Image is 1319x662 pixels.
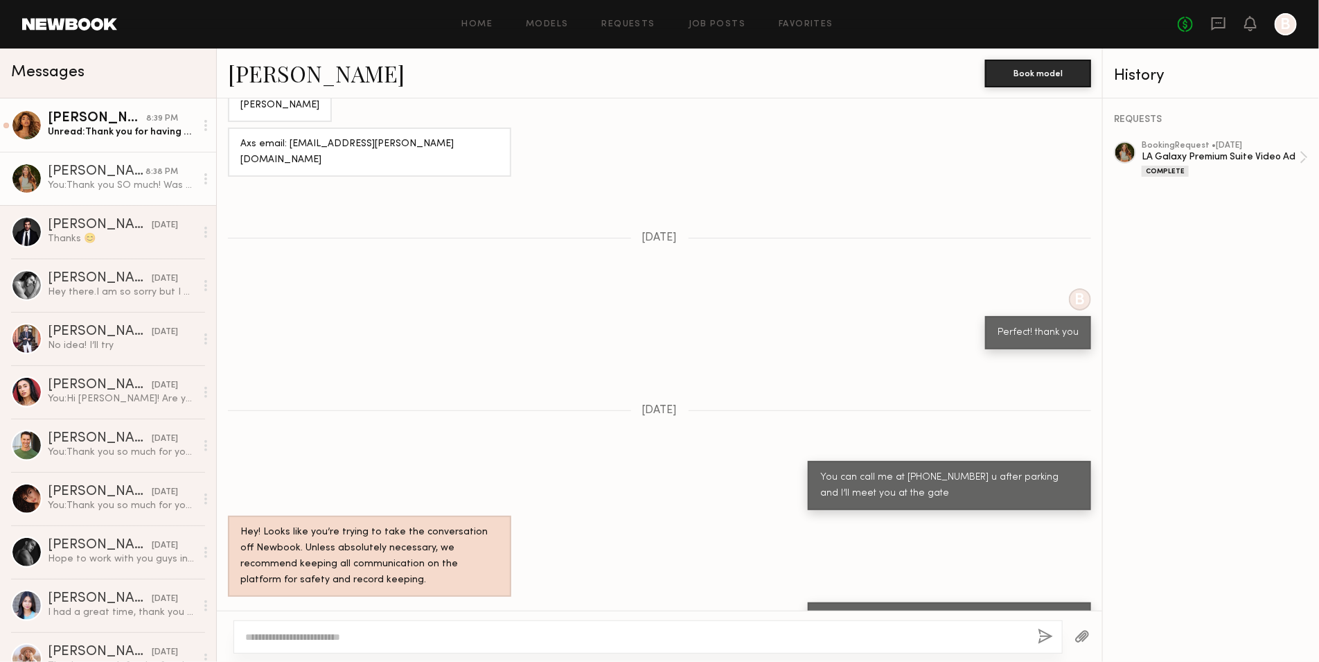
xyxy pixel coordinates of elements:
[48,592,152,606] div: [PERSON_NAME]
[145,166,178,179] div: 8:38 PM
[48,218,152,232] div: [PERSON_NAME]
[152,219,178,232] div: [DATE]
[985,60,1091,87] button: Book model
[48,552,195,566] div: Hope to work with you guys in the near future! keep me in mind :)
[1142,141,1300,150] div: booking Request • [DATE]
[48,165,145,179] div: [PERSON_NAME]
[1142,166,1189,177] div: Complete
[1114,115,1308,125] div: REQUESTS
[820,470,1079,502] div: You can call me at [PHONE_NUMBER] u after parking and I’ll meet you at the gate
[48,232,195,245] div: Thanks 😊
[48,339,195,352] div: No idea! I’ll try
[240,137,499,168] div: Axs email: [EMAIL_ADDRESS][PERSON_NAME][DOMAIN_NAME]
[11,64,85,80] span: Messages
[642,232,678,244] span: [DATE]
[152,272,178,286] div: [DATE]
[462,20,493,29] a: Home
[48,432,152,446] div: [PERSON_NAME]
[48,325,152,339] div: [PERSON_NAME]
[240,525,499,589] div: Hey! Looks like you’re trying to take the conversation off Newbook. Unless absolutely necessary, ...
[48,378,152,392] div: [PERSON_NAME]
[152,433,178,446] div: [DATE]
[689,20,746,29] a: Job Posts
[48,179,195,192] div: You: Thank you SO much! Was such a pleasure meeting you and hope we can work together again soon!
[48,485,152,499] div: [PERSON_NAME]
[48,286,195,299] div: Hey there.I am so sorry but I overlooked the location and just realized [DATE] that I am in [GEOG...
[48,446,195,459] div: You: Thank you so much for your reply! Haha I should pay attention to the locations listed. Thank...
[240,98,319,114] div: [PERSON_NAME]
[228,58,405,88] a: [PERSON_NAME]
[998,325,1079,341] div: Perfect! thank you
[1142,150,1300,164] div: LA Galaxy Premium Suite Video Ad
[48,392,195,406] div: You: Hi [PERSON_NAME]! Are you available [DATE][DATE]??
[526,20,568,29] a: Models
[602,20,655,29] a: Requests
[1275,13,1297,35] a: B
[48,606,195,619] div: I had a great time, thank you so much!!
[152,539,178,552] div: [DATE]
[152,486,178,499] div: [DATE]
[48,499,195,512] div: You: Thank you so much for your reply! Hopefully we can find another project to work on in the fu...
[152,379,178,392] div: [DATE]
[48,645,152,659] div: [PERSON_NAME]
[642,405,678,417] span: [DATE]
[48,125,195,139] div: Unread: Thank you for having me! It was so much fun I was glad to be apart of it! Yes would love ...
[152,646,178,659] div: [DATE]
[152,326,178,339] div: [DATE]
[48,112,146,125] div: [PERSON_NAME]
[48,539,152,552] div: [PERSON_NAME]
[152,593,178,606] div: [DATE]
[779,20,833,29] a: Favorites
[1142,141,1308,177] a: bookingRequest •[DATE]LA Galaxy Premium Suite Video AdComplete
[1114,68,1308,84] div: History
[48,272,152,286] div: [PERSON_NAME]
[985,67,1091,78] a: Book model
[146,112,178,125] div: 8:39 PM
